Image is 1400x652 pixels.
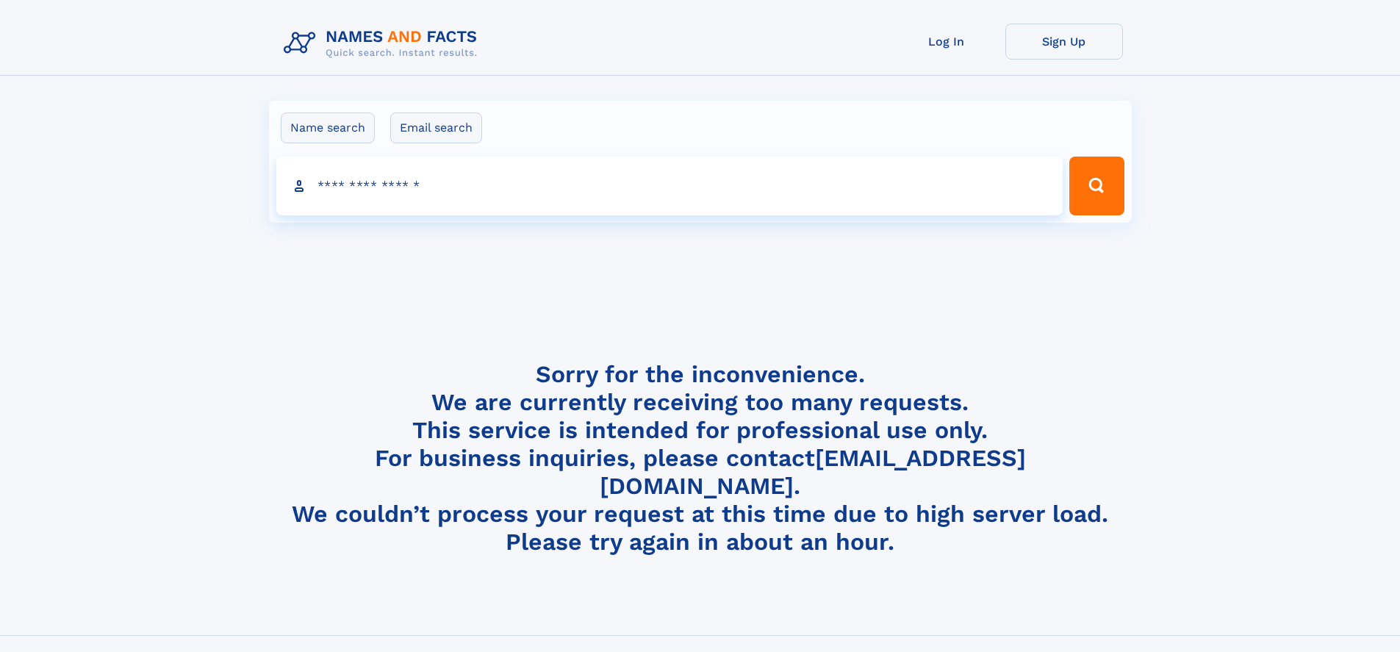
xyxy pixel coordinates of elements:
[1005,24,1123,60] a: Sign Up
[278,360,1123,556] h4: Sorry for the inconvenience. We are currently receiving too many requests. This service is intend...
[1069,157,1124,215] button: Search Button
[281,112,375,143] label: Name search
[390,112,482,143] label: Email search
[276,157,1063,215] input: search input
[278,24,489,63] img: Logo Names and Facts
[600,444,1026,500] a: [EMAIL_ADDRESS][DOMAIN_NAME]
[888,24,1005,60] a: Log In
